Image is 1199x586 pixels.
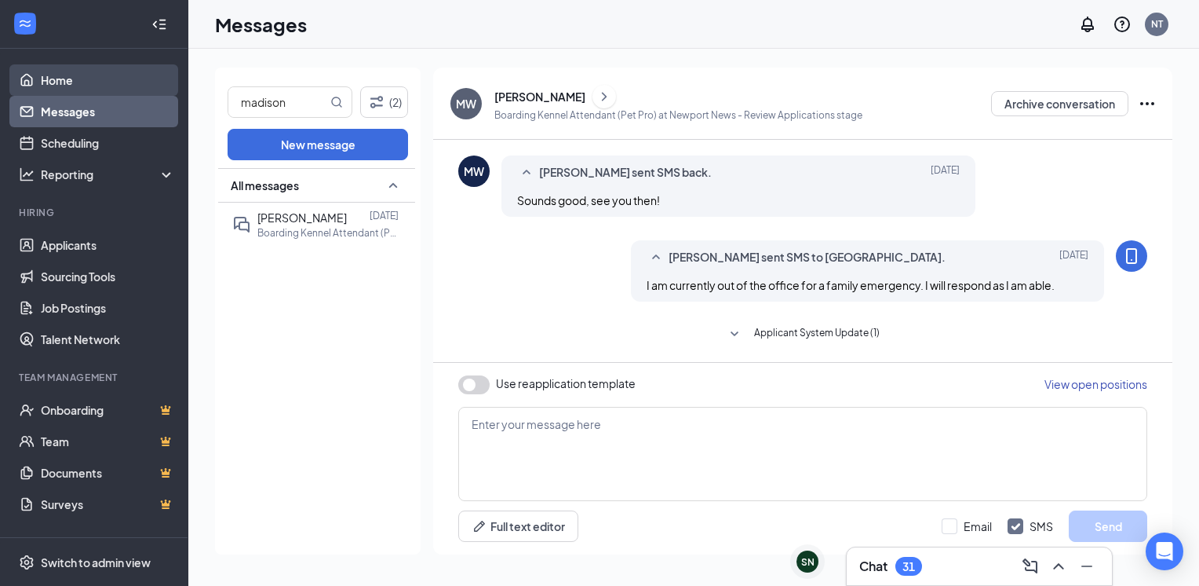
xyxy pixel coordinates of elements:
[496,375,636,391] span: Use reapplication template
[41,96,175,127] a: Messages
[41,324,175,355] a: Talent Network
[215,11,307,38] h1: Messages
[41,261,175,292] a: Sourcing Tools
[19,555,35,570] svg: Settings
[1069,511,1147,542] button: Send
[1077,557,1096,576] svg: Minimize
[384,176,403,195] svg: SmallChevronUp
[517,163,536,182] svg: SmallChevronUp
[19,536,172,549] div: Payroll
[41,457,175,489] a: DocumentsCrown
[41,229,175,261] a: Applicants
[41,127,175,159] a: Scheduling
[257,211,347,225] span: [PERSON_NAME]
[151,16,167,32] svg: Collapse
[754,325,880,344] span: Applicant System Update (1)
[1018,554,1043,579] button: ComposeMessage
[517,193,660,207] span: Sounds good, see you then!
[725,325,880,344] button: SmallChevronDownApplicant System Update (1)
[458,511,578,542] button: Full text editorPen
[725,325,744,344] svg: SmallChevronDown
[592,85,616,108] button: ChevronRight
[41,426,175,457] a: TeamCrown
[647,278,1055,292] span: I am currently out of the office for a family emergency. I will respond as I am able.
[494,108,862,122] p: Boarding Kennel Attendant (Pet Pro) at Newport News - Review Applications stage
[41,64,175,96] a: Home
[41,555,151,570] div: Switch to admin view
[1146,533,1183,570] div: Open Intercom Messenger
[596,87,612,106] svg: ChevronRight
[1046,554,1071,579] button: ChevronUp
[464,163,484,179] div: MW
[647,248,665,267] svg: SmallChevronUp
[17,16,33,31] svg: WorkstreamLogo
[472,518,487,534] svg: Pen
[1044,377,1147,391] span: View open positions
[991,91,1128,116] button: Archive conversation
[367,93,386,112] svg: Filter
[494,89,585,104] div: [PERSON_NAME]
[931,163,960,182] span: [DATE]
[330,96,343,108] svg: MagnifyingGlass
[41,292,175,324] a: Job Postings
[19,206,172,219] div: Hiring
[456,96,476,112] div: MW
[1049,557,1068,576] svg: ChevronUp
[859,558,887,575] h3: Chat
[669,248,946,267] span: [PERSON_NAME] sent SMS to [GEOGRAPHIC_DATA].
[19,167,35,182] svg: Analysis
[41,167,176,182] div: Reporting
[232,215,251,234] svg: DoubleChat
[1074,554,1099,579] button: Minimize
[370,209,399,222] p: [DATE]
[41,394,175,426] a: OnboardingCrown
[41,489,175,520] a: SurveysCrown
[228,129,408,160] button: New message
[231,178,299,193] span: All messages
[360,86,408,118] button: Filter (2)
[1059,248,1088,267] span: [DATE]
[801,555,815,569] div: SN
[1151,17,1163,31] div: NT
[1113,15,1132,34] svg: QuestionInfo
[539,163,712,182] span: [PERSON_NAME] sent SMS back.
[902,560,915,573] div: 31
[1021,557,1040,576] svg: ComposeMessage
[1138,94,1157,113] svg: Ellipses
[1078,15,1097,34] svg: Notifications
[257,226,399,240] p: Boarding Kennel Attendant (Pet Pro) at [GEOGRAPHIC_DATA]
[228,87,327,117] input: Search
[19,371,172,384] div: Team Management
[1122,247,1141,266] svg: MobileSms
